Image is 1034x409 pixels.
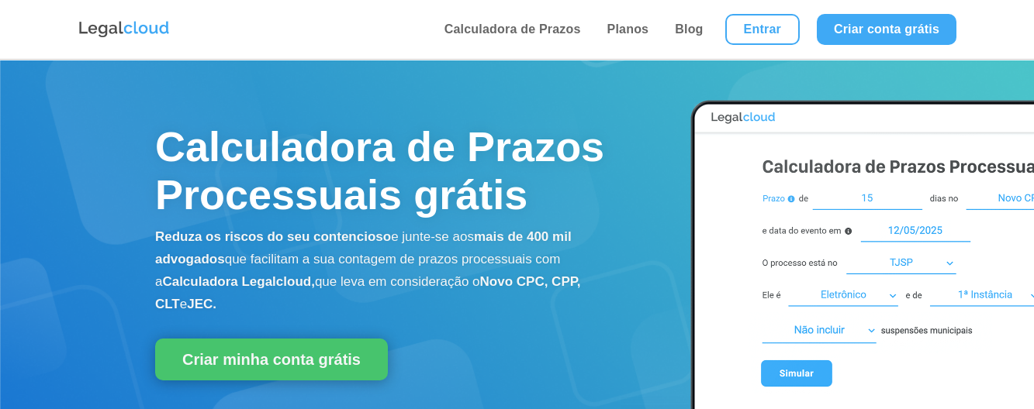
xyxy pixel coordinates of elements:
a: Entrar [725,14,800,45]
b: JEC. [187,297,216,311]
a: Criar minha conta grátis [155,339,388,380]
b: mais de 400 mil advogados [155,229,572,266]
b: Novo CPC, CPP, CLT [155,274,581,311]
b: Calculadora Legalcloud, [162,274,315,289]
b: Reduza os riscos do seu contencioso [155,229,391,244]
a: Criar conta grátis [817,14,956,45]
img: Logo da Legalcloud [78,19,171,40]
span: Calculadora de Prazos Processuais grátis [155,123,604,218]
p: e junte-se aos que facilitam a sua contagem de prazos processuais com a que leva em consideração o e [155,226,621,315]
